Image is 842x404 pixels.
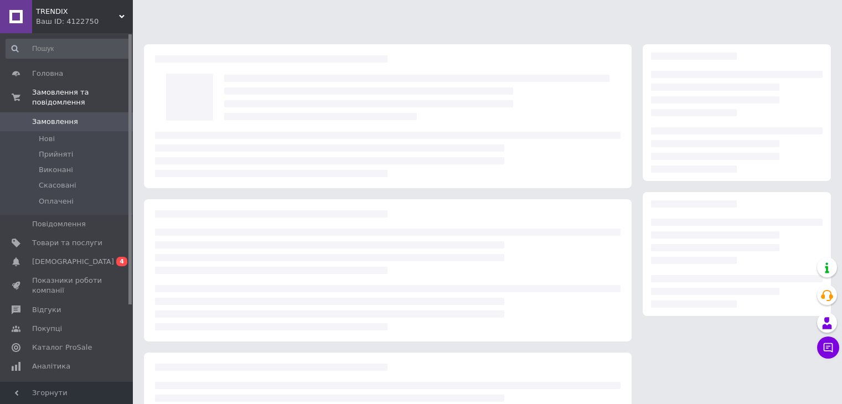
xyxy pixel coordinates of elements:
[116,257,127,266] span: 4
[39,196,74,206] span: Оплачені
[32,117,78,127] span: Замовлення
[32,343,92,353] span: Каталог ProSale
[36,17,133,27] div: Ваш ID: 4122750
[39,180,76,190] span: Скасовані
[32,276,102,296] span: Показники роботи компанії
[32,361,70,371] span: Аналітика
[32,87,133,107] span: Замовлення та повідомлення
[36,7,119,17] span: TRENDIX
[32,305,61,315] span: Відгуки
[39,134,55,144] span: Нові
[32,69,63,79] span: Головна
[39,149,73,159] span: Прийняті
[32,257,114,267] span: [DEMOGRAPHIC_DATA]
[817,336,839,359] button: Чат з покупцем
[32,219,86,229] span: Повідомлення
[6,39,131,59] input: Пошук
[32,380,102,400] span: Управління сайтом
[32,324,62,334] span: Покупці
[39,165,73,175] span: Виконані
[32,238,102,248] span: Товари та послуги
